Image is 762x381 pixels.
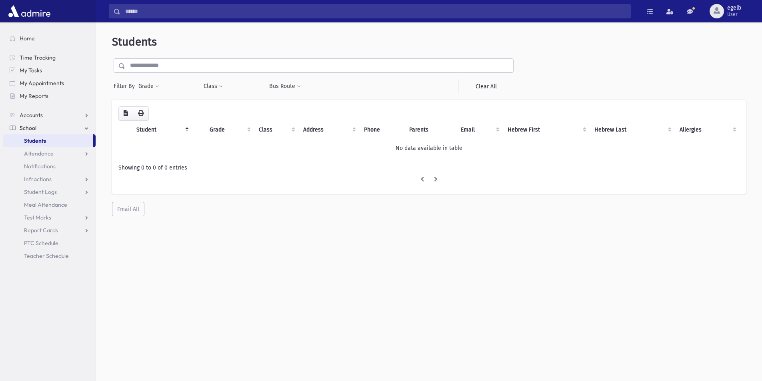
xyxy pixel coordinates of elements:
span: My Tasks [20,67,42,74]
a: School [3,122,96,134]
a: Clear All [458,79,514,94]
span: Test Marks [24,214,51,221]
th: Allergies: activate to sort column ascending [675,121,740,139]
th: Grade: activate to sort column ascending [205,121,254,139]
button: Class [203,79,223,94]
a: Home [3,32,96,45]
a: Attendance [3,147,96,160]
button: Print [133,106,149,121]
span: Infractions [24,176,52,183]
a: My Tasks [3,64,96,77]
span: Time Tracking [20,54,56,61]
a: Notifications [3,160,96,173]
button: Email All [112,202,144,216]
span: Accounts [20,112,43,119]
a: Student Logs [3,186,96,198]
img: AdmirePro [6,3,52,19]
th: Student: activate to sort column descending [132,121,192,139]
td: No data available in table [118,139,740,157]
button: CSV [118,106,133,121]
a: Accounts [3,109,96,122]
th: Address: activate to sort column ascending [298,121,359,139]
span: User [727,11,741,18]
span: School [20,124,36,132]
span: Filter By [114,82,138,90]
a: Infractions [3,173,96,186]
th: Class: activate to sort column ascending [254,121,299,139]
th: Email: activate to sort column ascending [456,121,503,139]
th: Parents [404,121,456,139]
span: egelb [727,5,741,11]
span: My Appointments [20,80,64,87]
span: Meal Attendance [24,201,67,208]
a: Teacher Schedule [3,249,96,262]
a: Test Marks [3,211,96,224]
span: Student Logs [24,188,57,195]
span: Notifications [24,163,56,170]
span: Students [24,137,46,144]
div: Showing 0 to 0 of 0 entries [118,164,740,172]
th: Phone [359,121,404,139]
a: Report Cards [3,224,96,237]
span: Teacher Schedule [24,252,69,259]
span: Attendance [24,150,54,157]
a: PTC Schedule [3,237,96,249]
span: PTC Schedule [24,239,58,247]
th: Hebrew Last: activate to sort column ascending [590,121,675,139]
span: My Reports [20,92,48,100]
a: Time Tracking [3,51,96,64]
span: Home [20,35,35,42]
span: Students [112,35,157,48]
button: Grade [138,79,160,94]
input: Search [120,4,630,18]
button: Bus Route [269,79,301,94]
a: Meal Attendance [3,198,96,211]
a: My Reports [3,90,96,102]
a: Students [3,134,93,147]
a: My Appointments [3,77,96,90]
th: Hebrew First: activate to sort column ascending [503,121,589,139]
span: Report Cards [24,227,58,234]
